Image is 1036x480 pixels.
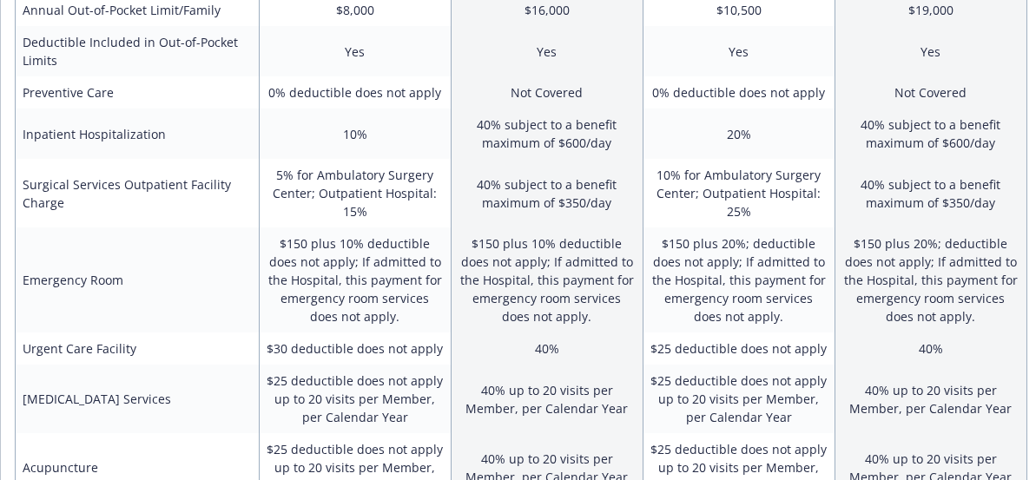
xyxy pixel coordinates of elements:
td: 40% subject to a benefit maximum of $600/day [451,108,643,159]
td: 0% deductible does not apply [643,76,835,108]
td: 40% subject to a benefit maximum of $600/day [835,108,1026,159]
td: Not Covered [451,76,643,108]
td: Deductible Included in Out-of-Pocket Limits [16,26,260,76]
td: 40% [451,332,643,365]
td: $150 plus 20%; deductible does not apply; If admitted to the Hospital, this payment for emergency... [835,227,1026,332]
td: 40% up to 20 visits per Member, per Calendar Year [451,365,643,433]
td: Inpatient Hospitalization [16,108,260,159]
td: 5% for Ambulatory Surgery Center; Outpatient Hospital: 15% [259,159,451,227]
td: Emergency Room [16,227,260,332]
td: $30 deductible does not apply [259,332,451,365]
td: [MEDICAL_DATA] Services [16,365,260,433]
td: 40% up to 20 visits per Member, per Calendar Year [835,365,1026,433]
td: Yes [451,26,643,76]
td: 10% [259,108,451,159]
td: $25 deductible does not apply [643,332,835,365]
td: 20% [643,108,835,159]
td: $150 plus 10% deductible does not apply; If admitted to the Hospital, this payment for emergency ... [259,227,451,332]
td: $25 deductible does not apply up to 20 visits per Member, per Calendar Year [643,365,835,433]
td: 40% [835,332,1026,365]
td: $150 plus 10% deductible does not apply; If admitted to the Hospital, this payment for emergency ... [451,227,643,332]
td: 0% deductible does not apply [259,76,451,108]
td: 10% for Ambulatory Surgery Center; Outpatient Hospital: 25% [643,159,835,227]
td: Yes [643,26,835,76]
td: Surgical Services Outpatient Facility Charge [16,159,260,227]
td: Yes [835,26,1026,76]
td: Not Covered [835,76,1026,108]
td: Preventive Care [16,76,260,108]
td: $150 plus 20%; deductible does not apply; If admitted to the Hospital, this payment for emergency... [643,227,835,332]
td: $25 deductible does not apply up to 20 visits per Member, per Calendar Year [259,365,451,433]
td: Yes [259,26,451,76]
td: Urgent Care Facility [16,332,260,365]
td: 40% subject to a benefit maximum of $350/day [451,159,643,227]
td: 40% subject to a benefit maximum of $350/day [835,159,1026,227]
